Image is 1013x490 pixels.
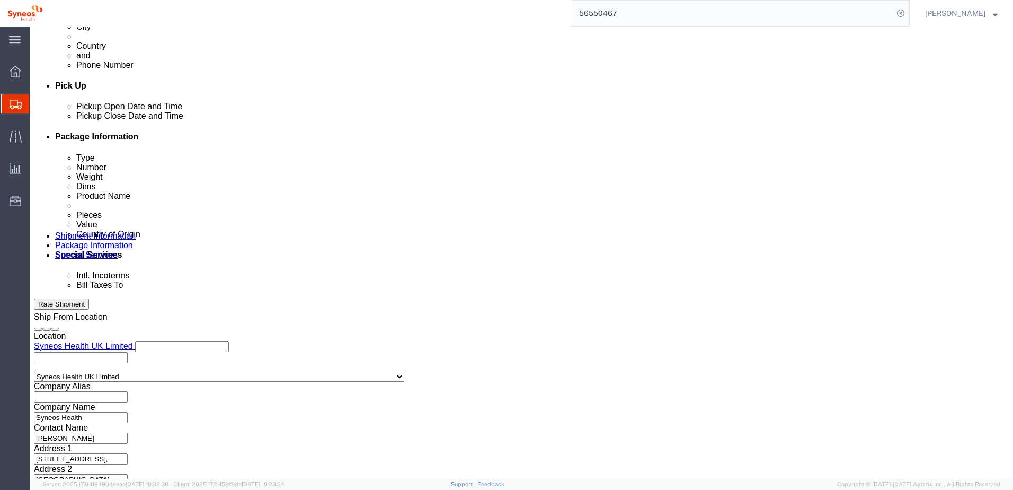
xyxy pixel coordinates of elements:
[477,481,504,487] a: Feedback
[451,481,477,487] a: Support
[837,480,1000,489] span: Copyright © [DATE]-[DATE] Agistix Inc., All Rights Reserved
[173,481,285,487] span: Client: 2025.17.0-159f9de
[242,481,285,487] span: [DATE] 10:23:34
[925,7,998,20] button: [PERSON_NAME]
[925,7,985,19] span: Natan Tateishi
[7,5,43,21] img: logo
[126,481,168,487] span: [DATE] 10:32:38
[30,27,1013,479] iframe: FS Legacy Container
[571,1,893,26] input: Search for shipment number, reference number
[42,481,168,487] span: Server: 2025.17.0-1194904eeae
